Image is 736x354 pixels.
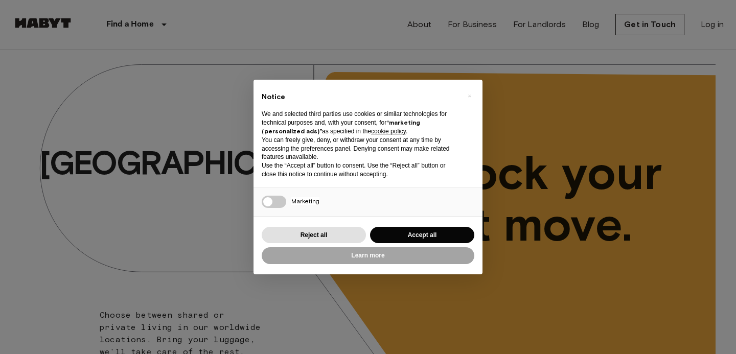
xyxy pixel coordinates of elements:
span: × [468,90,471,102]
h2: Notice [262,92,458,102]
strong: “marketing (personalized ads)” [262,119,420,135]
button: Learn more [262,247,474,264]
button: Close this notice [461,88,477,104]
button: Reject all [262,227,366,244]
a: cookie policy [371,128,406,135]
p: You can freely give, deny, or withdraw your consent at any time by accessing the preferences pane... [262,136,458,161]
span: Marketing [291,197,319,205]
p: Use the “Accept all” button to consent. Use the “Reject all” button or close this notice to conti... [262,161,458,179]
button: Accept all [370,227,474,244]
p: We and selected third parties use cookies or similar technologies for technical purposes and, wit... [262,110,458,135]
